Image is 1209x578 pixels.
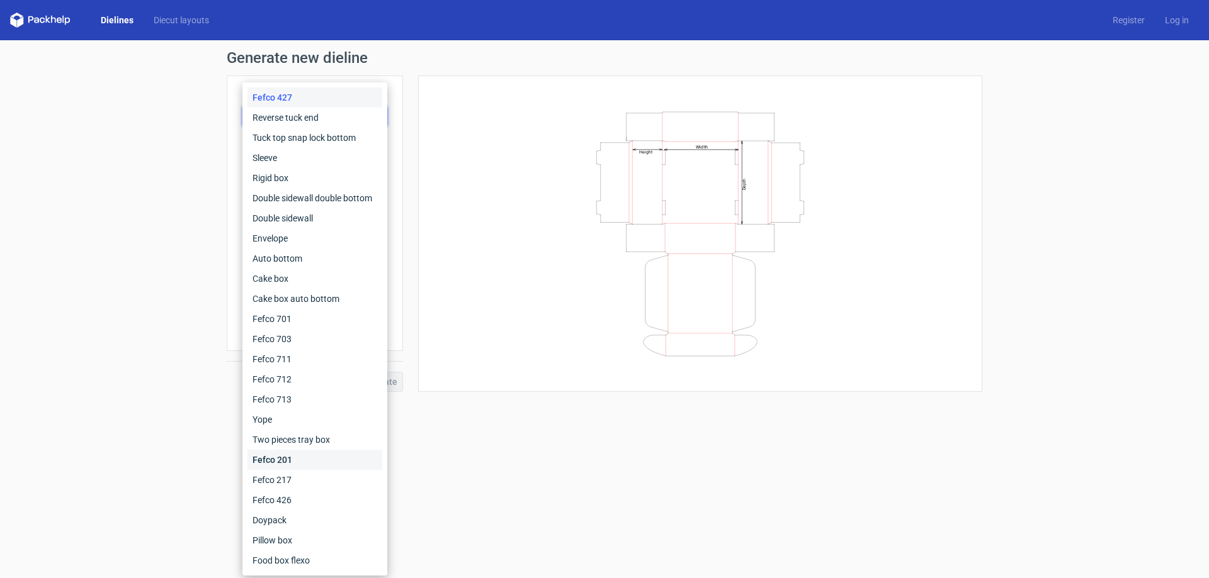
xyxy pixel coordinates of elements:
div: Fefco 711 [247,349,382,369]
div: Auto bottom [247,248,382,269]
text: Depth [742,178,747,189]
text: Width [696,143,708,149]
div: Fefco 713 [247,389,382,409]
text: Height [639,149,652,154]
div: Doypack [247,510,382,530]
a: Register [1103,14,1155,26]
div: Sleeve [247,148,382,168]
div: Two pieces tray box [247,430,382,450]
div: Fefco 712 [247,369,382,389]
div: Fefco 703 [247,329,382,349]
div: Rigid box [247,168,382,188]
h1: Generate new dieline [227,50,982,65]
div: Fefco 217 [247,470,382,490]
div: Envelope [247,228,382,248]
div: Pillow box [247,530,382,550]
div: Tuck top snap lock bottom [247,128,382,148]
div: Fefco 426 [247,490,382,510]
a: Diecut layouts [144,14,219,26]
div: Yope [247,409,382,430]
a: Log in [1155,14,1199,26]
div: Double sidewall [247,208,382,228]
div: Fefco 427 [247,87,382,108]
a: Dielines [91,14,144,26]
div: Double sidewall double bottom [247,188,382,208]
div: Fefco 201 [247,450,382,470]
div: Fefco 701 [247,309,382,329]
div: Cake box [247,269,382,289]
div: Cake box auto bottom [247,289,382,309]
div: Reverse tuck end [247,108,382,128]
div: Food box flexo [247,550,382,570]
